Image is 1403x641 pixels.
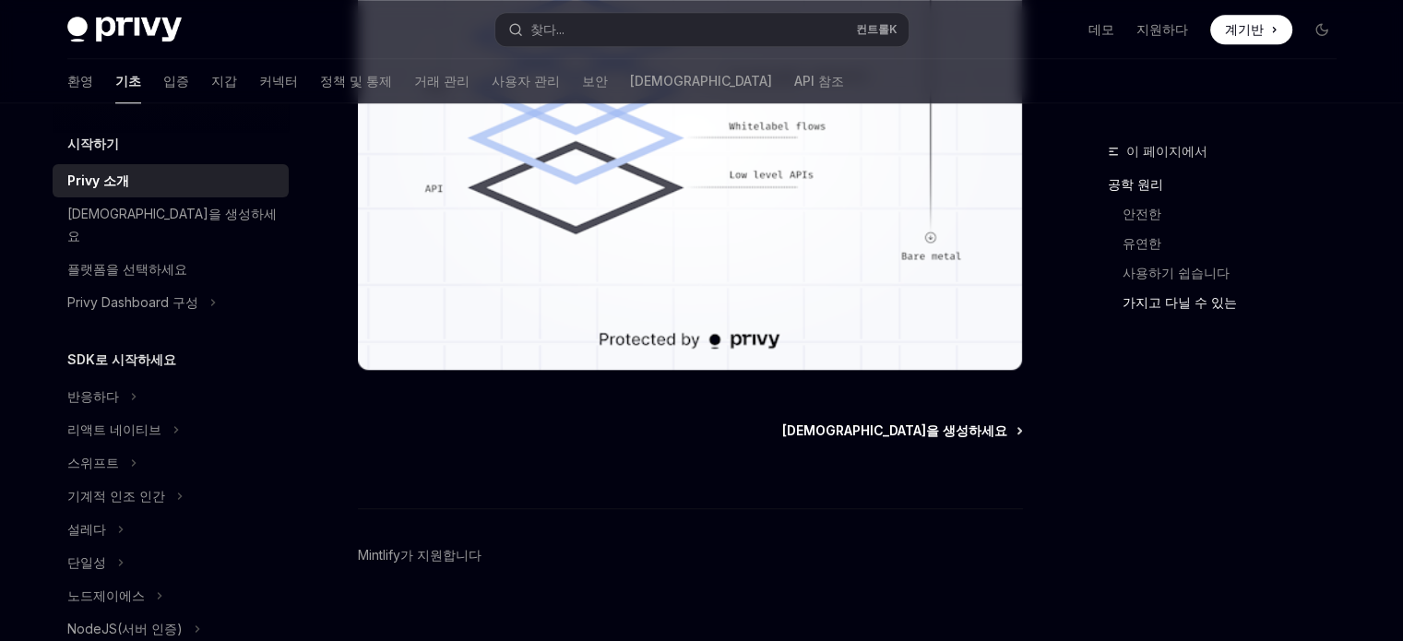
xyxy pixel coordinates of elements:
font: 가지고 다닐 수 있는 [1123,294,1237,310]
a: 플랫폼을 선택하세요 [53,253,289,286]
a: 안전한 [1123,199,1351,229]
a: 가지고 다닐 수 있는 [1123,288,1351,317]
font: 컨트롤 [856,22,889,36]
font: 정책 및 통제 [320,73,392,89]
a: 기초 [115,59,141,103]
font: 지갑 [211,73,237,89]
a: 유연한 [1123,229,1351,258]
font: Privy 소개 [67,172,129,188]
font: 시작하기 [67,136,119,151]
font: 플랫폼을 선택하세요 [67,261,187,277]
font: 기초 [115,73,141,89]
a: 지원하다 [1136,20,1188,39]
font: 유연한 [1123,235,1161,251]
font: 노드제이에스 [67,588,145,603]
font: 커넥터 [259,73,298,89]
a: 정책 및 통제 [320,59,392,103]
font: Privy Dashboard 구성 [67,294,198,310]
font: 리액트 네이티브 [67,421,161,437]
a: API 참조 [794,59,844,103]
font: 거래 관리 [414,73,470,89]
a: 거래 관리 [414,59,470,103]
font: 이 페이지에서 [1126,143,1207,159]
font: 단일성 [67,554,106,570]
font: K [889,22,898,36]
font: NodeJS(서버 인증) [67,621,183,636]
button: 다크 모드 전환 [1307,15,1337,44]
a: 계기반 [1210,15,1292,44]
font: 기계적 인조 인간 [67,488,165,504]
font: Mintlify가 지원합니다 [358,547,482,563]
font: 데모 [1088,21,1114,37]
a: [DEMOGRAPHIC_DATA]을 생성하세요 [53,197,289,253]
font: [DEMOGRAPHIC_DATA] [630,73,772,89]
button: 찾다...컨트롤K [495,13,909,46]
a: 보안 [582,59,608,103]
a: 공학 원리 [1108,170,1351,199]
font: 안전한 [1123,206,1161,221]
font: 입증 [163,73,189,89]
a: 지갑 [211,59,237,103]
a: [DEMOGRAPHIC_DATA]을 생성하세요 [782,421,1021,440]
font: 스위프트 [67,455,119,470]
font: [DEMOGRAPHIC_DATA]을 생성하세요 [67,206,277,243]
font: 설레다 [67,521,106,537]
a: 커넥터 [259,59,298,103]
font: 찾다... [530,21,565,37]
font: SDK로 시작하세요 [67,351,176,367]
a: 환영 [67,59,93,103]
font: 보안 [582,73,608,89]
font: [DEMOGRAPHIC_DATA]을 생성하세요 [782,422,1007,438]
font: 공학 원리 [1108,176,1163,192]
a: [DEMOGRAPHIC_DATA] [630,59,772,103]
font: 사용자 관리 [492,73,560,89]
img: 어두운 로고 [67,17,182,42]
a: Mintlify가 지원합니다 [358,546,482,564]
a: 입증 [163,59,189,103]
a: 사용하기 쉽습니다 [1123,258,1351,288]
a: 사용자 관리 [492,59,560,103]
font: 지원하다 [1136,21,1188,37]
font: 반응하다 [67,388,119,404]
a: 데모 [1088,20,1114,39]
font: 계기반 [1225,21,1264,37]
font: 환영 [67,73,93,89]
font: 사용하기 쉽습니다 [1123,265,1230,280]
a: Privy 소개 [53,164,289,197]
font: API 참조 [794,73,844,89]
